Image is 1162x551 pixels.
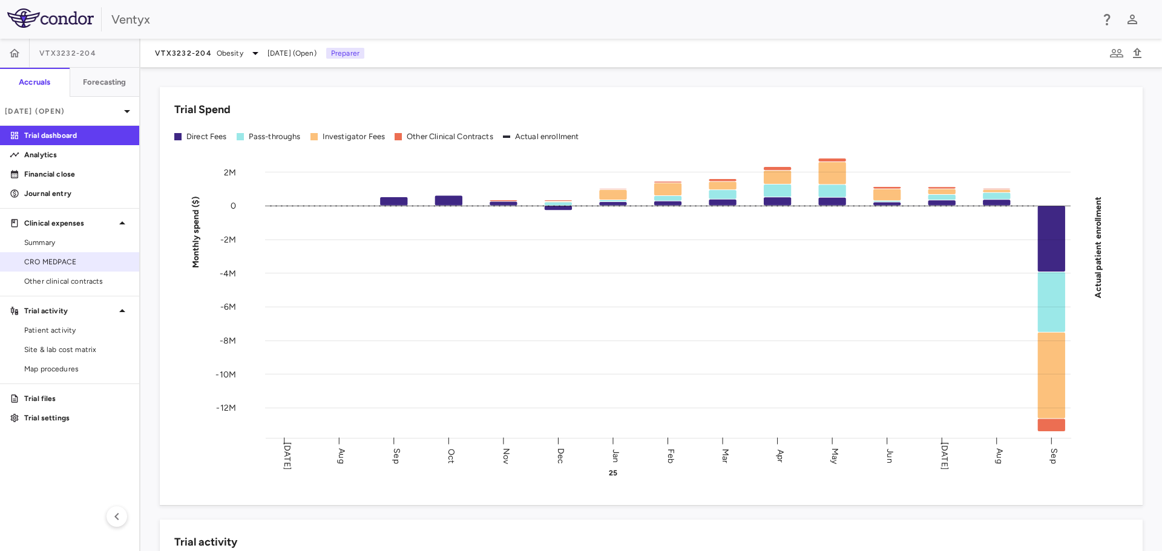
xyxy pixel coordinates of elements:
[830,448,840,464] text: May
[994,448,1005,463] text: Aug
[24,393,130,404] p: Trial files
[220,336,236,346] tspan: -8M
[323,131,386,142] div: Investigator Fees
[24,188,130,199] p: Journal entry
[24,149,130,160] p: Analytics
[24,256,130,267] span: CRO MEDPACE
[39,48,96,58] span: VTX3232-204
[609,469,617,477] text: 25
[224,167,236,177] tspan: 2M
[24,169,130,180] p: Financial close
[720,448,730,463] text: Mar
[24,130,130,141] p: Trial dashboard
[220,235,236,245] tspan: -2M
[556,448,566,463] text: Dec
[215,369,236,379] tspan: -10M
[24,364,130,374] span: Map procedures
[1049,448,1059,463] text: Sep
[111,10,1092,28] div: Ventyx
[19,77,50,88] h6: Accruals
[220,302,236,312] tspan: -6M
[1093,196,1103,298] tspan: Actual patient enrollment
[885,449,895,463] text: Jun
[174,534,237,550] h6: Trial activity
[775,449,786,462] text: Apr
[666,448,676,463] text: Feb
[191,196,201,268] tspan: Monthly spend ($)
[392,448,402,463] text: Sep
[407,131,493,142] div: Other Clinical Contracts
[336,448,347,463] text: Aug
[7,8,94,28] img: logo-full-SnFGN8VE.png
[501,448,511,464] text: Nov
[24,325,130,336] span: Patient activity
[326,48,364,59] p: Preparer
[174,102,231,118] h6: Trial Spend
[24,237,130,248] span: Summary
[24,344,130,355] span: Site & lab cost matrix
[515,131,579,142] div: Actual enrollment
[216,403,236,413] tspan: -12M
[939,442,950,470] text: [DATE]
[24,218,115,229] p: Clinical expenses
[611,449,621,462] text: Jan
[24,412,130,423] p: Trial settings
[268,48,317,59] span: [DATE] (Open)
[186,131,227,142] div: Direct Fees
[220,268,236,278] tspan: -4M
[5,106,120,117] p: [DATE] (Open)
[231,201,236,211] tspan: 0
[24,276,130,287] span: Other clinical contracts
[24,305,115,316] p: Trial activity
[83,77,126,88] h6: Forecasting
[217,48,243,59] span: Obesity
[155,48,212,58] span: VTX3232-204
[282,442,292,470] text: [DATE]
[446,448,456,463] text: Oct
[249,131,301,142] div: Pass-throughs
